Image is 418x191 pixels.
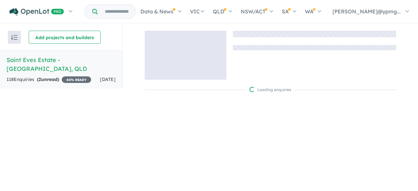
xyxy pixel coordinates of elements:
strong: ( unread) [37,76,59,82]
span: [DATE] [100,76,116,82]
div: 118 Enquir ies [7,76,91,84]
span: 40 % READY [62,76,91,83]
span: 2 [39,76,41,82]
img: sort.svg [11,35,18,40]
button: Add projects and builders [29,31,101,44]
span: [PERSON_NAME]@ypmg... [332,8,401,15]
input: Try estate name, suburb, builder or developer [99,5,134,19]
div: Loading enquiries [249,87,291,93]
img: Openlot PRO Logo White [9,8,64,16]
h5: Saint Eves Estate - [GEOGRAPHIC_DATA] , QLD [7,56,116,73]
